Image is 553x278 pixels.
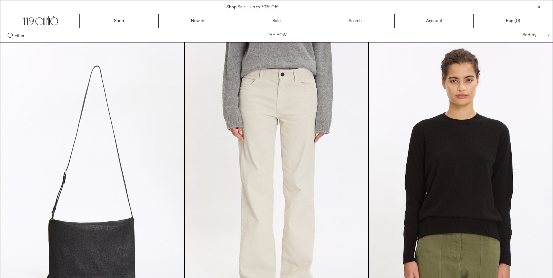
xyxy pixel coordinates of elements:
[516,18,520,24] span: )
[237,14,316,28] a: Sale
[480,28,545,42] div: Sort by
[15,33,24,38] span: Filter
[516,18,519,24] span: 0
[159,14,237,28] a: New In
[226,4,278,10] a: Shop Sale - Up to 70% Off
[395,14,474,28] a: Account
[80,14,159,28] a: Shop
[474,14,552,28] a: Bag ()
[316,14,395,28] a: Search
